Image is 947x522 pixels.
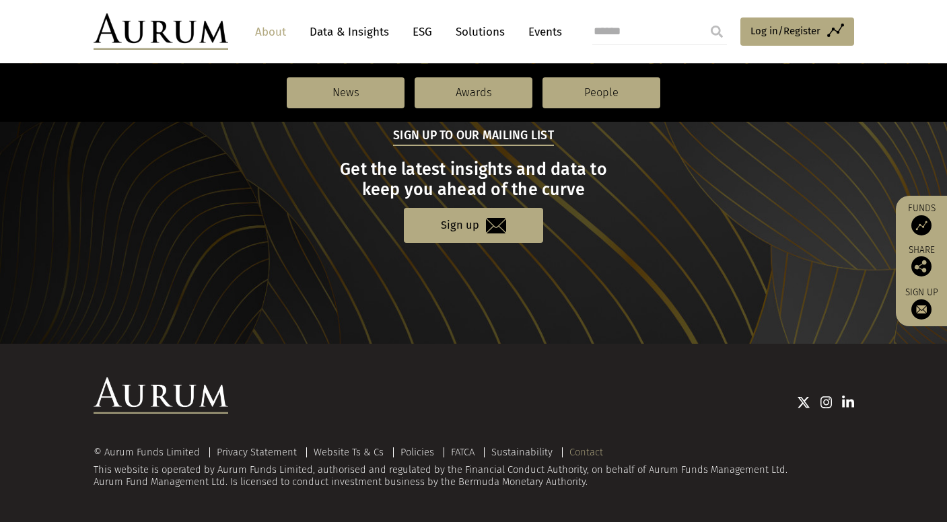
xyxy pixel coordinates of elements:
a: FATCA [451,446,475,458]
div: © Aurum Funds Limited [94,447,207,457]
a: People [542,77,660,108]
img: Twitter icon [797,396,810,409]
a: Awards [415,77,532,108]
img: Linkedin icon [842,396,854,409]
a: ESG [406,20,439,44]
a: Solutions [449,20,512,44]
input: Submit [703,18,730,45]
div: This website is operated by Aurum Funds Limited, authorised and regulated by the Financial Conduc... [94,447,854,488]
a: News [287,77,405,108]
img: Aurum Logo [94,377,228,414]
a: Funds [903,202,940,235]
a: Policies [400,446,434,458]
h3: Get the latest insights and data to keep you ahead of the curve [95,159,852,200]
a: Sign up [404,208,543,242]
span: Log in/Register [750,23,820,39]
a: Website Ts & Cs [314,446,384,458]
img: Access Funds [911,215,932,235]
img: Sign up to our newsletter [911,299,932,320]
img: Share this post [911,256,932,276]
h5: Sign up to our mailing list [393,127,554,146]
a: Log in/Register [740,17,854,46]
a: Sign up [903,287,940,320]
a: Contact [569,446,603,458]
img: Instagram icon [820,396,833,409]
a: About [248,20,293,44]
a: Privacy Statement [217,446,297,458]
img: Aurum [94,13,228,50]
div: Share [903,246,940,276]
a: Data & Insights [303,20,396,44]
a: Sustainability [491,446,553,458]
a: Events [522,20,562,44]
